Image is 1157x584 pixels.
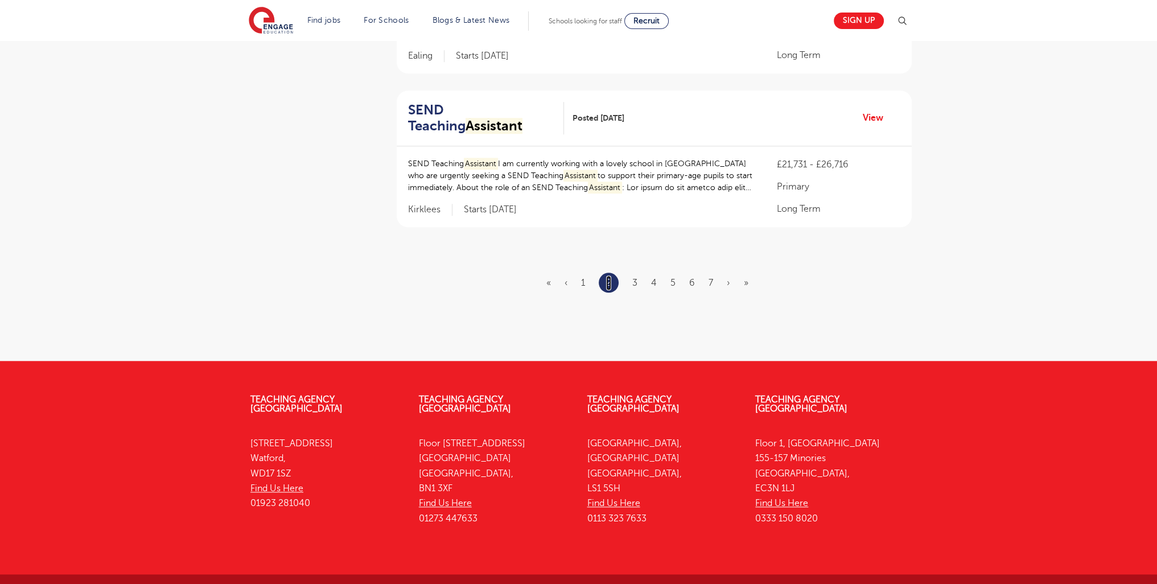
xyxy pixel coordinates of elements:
[546,278,551,288] a: First
[689,278,695,288] a: 6
[632,278,637,288] a: 3
[777,158,900,171] p: £21,731 - £26,716
[250,436,402,511] p: [STREET_ADDRESS] Watford, WD17 1SZ 01923 281040
[863,110,892,125] a: View
[419,394,511,414] a: Teaching Agency [GEOGRAPHIC_DATA]
[777,48,900,62] p: Long Term
[777,202,900,216] p: Long Term
[408,204,452,216] span: Kirklees
[364,16,409,24] a: For Schools
[433,16,510,24] a: Blogs & Latest News
[307,16,341,24] a: Find jobs
[549,17,622,25] span: Schools looking for staff
[456,50,509,62] p: Starts [DATE]
[408,102,564,135] a: SEND TeachingAssistant
[755,394,847,414] a: Teaching Agency [GEOGRAPHIC_DATA]
[624,13,669,29] a: Recruit
[250,483,303,493] a: Find Us Here
[408,158,755,194] p: SEND Teaching I am currently working with a lovely school in [GEOGRAPHIC_DATA] who are urgently s...
[727,278,730,288] a: Next
[587,436,739,526] p: [GEOGRAPHIC_DATA], [GEOGRAPHIC_DATA] [GEOGRAPHIC_DATA], LS1 5SH 0113 323 7633
[466,118,522,134] mark: Assistant
[587,394,680,414] a: Teaching Agency [GEOGRAPHIC_DATA]
[606,275,611,290] a: 2
[587,498,640,508] a: Find Us Here
[563,170,598,182] mark: Assistant
[744,278,748,288] a: Last
[670,278,676,288] a: 5
[755,436,907,526] p: Floor 1, [GEOGRAPHIC_DATA] 155-157 Minories [GEOGRAPHIC_DATA], EC3N 1LJ 0333 150 8020
[777,180,900,194] p: Primary
[755,498,808,508] a: Find Us Here
[573,112,624,124] span: Posted [DATE]
[834,13,884,29] a: Sign up
[565,278,567,288] a: Previous
[651,278,657,288] a: 4
[419,498,472,508] a: Find Us Here
[408,50,444,62] span: Ealing
[464,204,517,216] p: Starts [DATE]
[581,278,585,288] a: 1
[633,17,660,25] span: Recruit
[249,7,293,35] img: Engage Education
[408,102,555,135] h2: SEND Teaching
[709,278,713,288] a: 7
[464,158,499,170] mark: Assistant
[250,394,343,414] a: Teaching Agency [GEOGRAPHIC_DATA]
[419,436,570,526] p: Floor [STREET_ADDRESS] [GEOGRAPHIC_DATA] [GEOGRAPHIC_DATA], BN1 3XF 01273 447633
[588,182,623,194] mark: Assistant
